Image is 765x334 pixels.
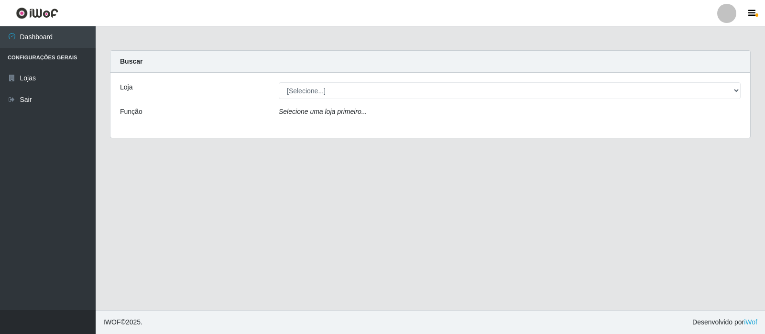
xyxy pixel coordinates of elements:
[16,7,58,19] img: CoreUI Logo
[120,107,142,117] label: Função
[120,57,142,65] strong: Buscar
[744,318,757,326] a: iWof
[692,317,757,327] span: Desenvolvido por
[103,318,121,326] span: IWOF
[103,317,142,327] span: © 2025 .
[279,108,367,115] i: Selecione uma loja primeiro...
[120,82,132,92] label: Loja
